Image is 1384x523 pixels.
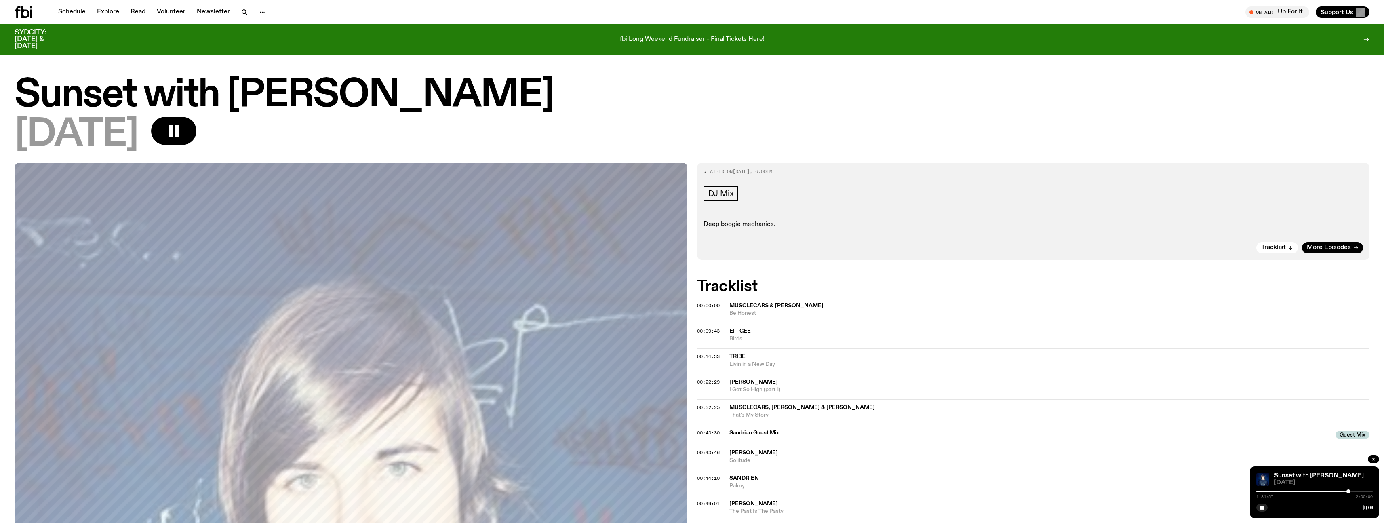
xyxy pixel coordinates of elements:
span: 00:14:33 [697,353,720,360]
a: Explore [92,6,124,18]
span: , 6:00pm [750,168,772,175]
a: Volunteer [152,6,190,18]
button: 00:22:29 [697,380,720,384]
span: 1:34:57 [1256,495,1273,499]
span: Tribe [729,354,746,359]
span: The Past Is The Pasty [729,508,1370,515]
button: 00:44:10 [697,476,720,481]
span: 00:49:01 [697,500,720,507]
span: 00:32:25 [697,404,720,411]
h3: SYDCITY: [DATE] & [DATE] [15,29,66,50]
span: Be Honest [729,310,1370,317]
span: Musclecars, [PERSON_NAME] & [PERSON_NAME] [729,405,875,410]
span: Sandrien Guest Mix [729,429,1331,437]
h1: Sunset with [PERSON_NAME] [15,77,1369,114]
button: 00:43:30 [697,431,720,435]
button: 00:14:33 [697,354,720,359]
button: On AirUp For It [1245,6,1309,18]
h2: Tracklist [697,279,1370,294]
span: Solitude [729,457,1370,464]
a: DJ Mix [704,186,739,201]
span: [DATE] [15,117,138,153]
p: Deep boogie mechanics. [704,221,1363,228]
a: Schedule [53,6,91,18]
span: Livin in a New Day [729,361,1370,368]
button: 00:43:46 [697,451,720,455]
span: [DATE] [1274,480,1373,486]
span: [PERSON_NAME] [729,379,778,385]
span: Sandrien [729,475,759,481]
span: Aired on [710,168,733,175]
a: Newsletter [192,6,235,18]
span: 00:22:29 [697,379,720,385]
a: More Episodes [1302,242,1363,253]
span: 00:44:10 [697,475,720,481]
button: 00:09:43 [697,329,720,333]
a: Sunset with [PERSON_NAME] [1274,472,1364,479]
span: DJ Mix [708,189,734,198]
span: Support Us [1321,8,1353,16]
span: 00:09:43 [697,328,720,334]
button: 00:49:01 [697,502,720,506]
span: Birds [729,335,1370,343]
span: Guest Mix [1336,431,1369,439]
button: Tracklist [1256,242,1298,253]
a: Read [126,6,150,18]
span: More Episodes [1307,245,1351,251]
span: I Get So High (part 1) [729,386,1370,394]
span: That's My Story [729,411,1370,419]
button: Support Us [1316,6,1369,18]
span: effgee [729,328,751,334]
p: fbi Long Weekend Fundraiser - Final Tickets Here! [620,36,765,43]
button: 00:32:25 [697,405,720,410]
span: 00:00:00 [697,302,720,309]
span: 00:43:30 [697,430,720,436]
span: 2:00:00 [1356,495,1373,499]
button: 00:00:00 [697,304,720,308]
span: [DATE] [733,168,750,175]
span: Musclecars & [PERSON_NAME] [729,303,824,308]
span: [PERSON_NAME] [729,501,778,506]
span: [PERSON_NAME] [729,450,778,456]
span: Tracklist [1261,245,1286,251]
span: Palmy [729,482,1370,490]
span: 00:43:46 [697,449,720,456]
